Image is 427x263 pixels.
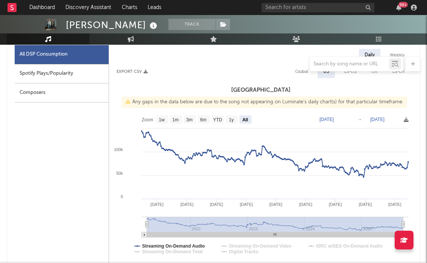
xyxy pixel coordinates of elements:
[269,202,282,207] text: [DATE]
[295,67,308,76] div: Global
[359,49,380,62] div: Daily
[121,194,123,199] text: 0
[323,67,329,76] div: US
[319,117,334,122] text: [DATE]
[398,2,408,8] div: 99 +
[122,97,407,108] div: Any gaps in the data below are due to the song not appearing on Luminate's daily chart(s) for tha...
[142,249,203,254] text: Streaming On-Demand Total
[392,67,405,76] div: Ex-UK
[15,45,109,64] div: All DSP Consumption
[117,70,148,74] button: Export CSV
[109,86,412,95] h3: [GEOGRAPHIC_DATA]
[15,83,109,103] div: Composers
[180,202,194,207] text: [DATE]
[357,117,362,122] text: →
[15,64,109,83] div: Spotify Plays/Popularity
[310,61,389,67] input: Search by song name or URL
[344,67,356,76] div: Ex-US
[20,50,68,59] div: All DSP Consumption
[371,67,377,76] div: UK
[359,202,372,207] text: [DATE]
[168,19,215,30] button: Track
[316,243,383,249] text: ISRC w/SES On-Demand Audio
[150,202,164,207] text: [DATE]
[186,117,193,122] text: 3m
[229,117,234,122] text: 1y
[370,117,385,122] text: [DATE]
[66,19,159,31] div: [PERSON_NAME]
[242,117,248,122] text: All
[384,49,410,62] div: Weekly
[159,117,165,122] text: 1w
[114,147,123,152] text: 100k
[329,202,342,207] text: [DATE]
[142,243,205,249] text: Streaming On-Demand Audio
[229,249,258,254] text: Digital Tracks
[142,117,153,122] text: Zoom
[388,202,401,207] text: [DATE]
[299,202,312,207] text: [DATE]
[200,117,207,122] text: 6m
[210,202,223,207] text: [DATE]
[173,117,179,122] text: 1m
[262,3,374,12] input: Search for artists
[116,171,123,175] text: 50k
[229,243,291,249] text: Streaming On-Demand Video
[213,117,222,122] text: YTD
[396,5,401,11] button: 99+
[240,202,253,207] text: [DATE]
